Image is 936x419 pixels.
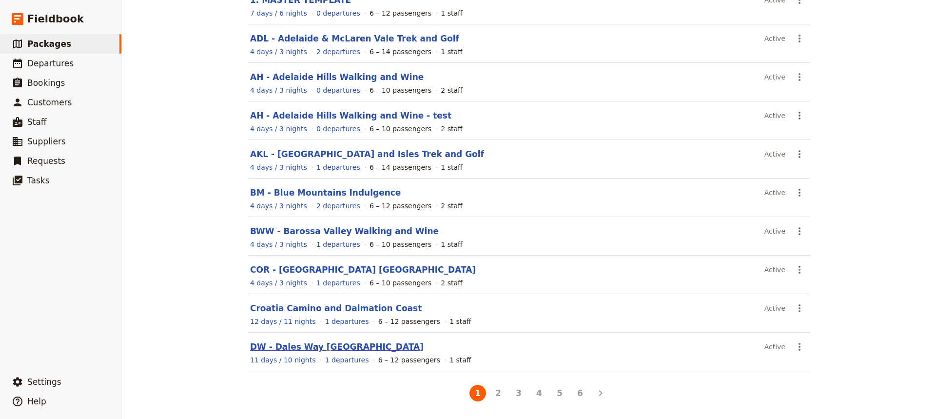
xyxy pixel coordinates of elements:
[325,355,369,365] a: View the departures for this package
[791,300,808,317] button: Actions
[250,279,307,287] span: 4 days / 3 nights
[370,85,431,95] div: 6 – 10 passengers
[510,385,527,401] button: 3
[441,47,462,57] div: 1 staff
[250,265,476,275] a: COR - [GEOGRAPHIC_DATA] [GEOGRAPHIC_DATA]
[27,78,65,88] span: Bookings
[316,239,360,249] a: View the departures for this package
[27,12,84,26] span: Fieldbook
[531,385,547,401] button: 4
[447,383,611,403] ul: Pagination
[449,317,471,326] div: 1 staff
[250,356,316,364] span: 11 days / 10 nights
[316,278,360,288] a: View the departures for this package
[441,124,462,134] div: 2 staff
[250,202,307,210] span: 4 days / 3 nights
[764,261,785,278] div: Active
[250,124,307,134] a: View the itinerary for this package
[250,162,307,172] a: View the itinerary for this package
[791,223,808,239] button: Actions
[370,278,431,288] div: 6 – 10 passengers
[250,188,401,198] a: BM - Blue Mountains Indulgence
[316,201,360,211] a: View the departures for this package
[250,239,307,249] a: View the itinerary for this package
[27,117,47,127] span: Staff
[250,34,459,43] a: ADL - Adelaide & McLaren Vale Trek and Golf
[791,107,808,124] button: Actions
[316,47,360,57] a: View the departures for this package
[250,303,422,313] a: Croatia Camino and Dalmation Coast
[370,201,431,211] div: 6 – 12 passengers
[250,342,424,352] a: DW - Dales Way [GEOGRAPHIC_DATA]
[316,8,360,18] a: View the departures for this package
[316,124,360,134] a: View the departures for this package
[27,397,46,406] span: Help
[250,85,307,95] a: View the itinerary for this package
[27,59,74,68] span: Departures
[378,355,440,365] div: 6 – 12 passengers
[250,48,307,56] span: 4 days / 3 nights
[316,162,360,172] a: View the departures for this package
[316,85,360,95] a: View the departures for this package
[250,226,439,236] a: BWW - Barossa Valley Walking and Wine
[250,149,484,159] a: AKL - [GEOGRAPHIC_DATA] and Isles Trek and Golf
[250,72,424,82] a: AH - Adelaide Hills Walking and Wine
[441,85,462,95] div: 2 staff
[325,317,369,326] a: View the departures for this package
[441,239,462,249] div: 1 staff
[764,146,785,162] div: Active
[370,8,431,18] div: 6 – 12 passengers
[764,223,785,239] div: Active
[469,385,486,401] button: 1
[27,176,50,185] span: Tasks
[572,385,588,401] button: 6
[250,47,307,57] a: View the itinerary for this package
[250,8,307,18] a: View the itinerary for this package
[764,339,785,355] div: Active
[378,317,440,326] div: 6 – 12 passengers
[791,184,808,201] button: Actions
[250,163,307,171] span: 4 days / 3 nights
[250,125,307,133] span: 4 days / 3 nights
[250,278,307,288] a: View the itinerary for this package
[27,98,72,107] span: Customers
[791,339,808,355] button: Actions
[250,86,307,94] span: 4 days / 3 nights
[27,377,61,387] span: Settings
[490,385,507,401] button: 2
[250,317,316,326] a: View the itinerary for this package
[791,261,808,278] button: Actions
[370,162,431,172] div: 6 – 14 passengers
[27,39,71,49] span: Packages
[441,278,462,288] div: 2 staff
[27,137,66,146] span: Suppliers
[441,201,462,211] div: 2 staff
[370,47,431,57] div: 6 – 14 passengers
[764,107,785,124] div: Active
[250,201,307,211] a: View the itinerary for this package
[592,385,609,401] button: Next
[764,300,785,317] div: Active
[250,355,316,365] a: View the itinerary for this package
[764,184,785,201] div: Active
[764,30,785,47] div: Active
[250,318,316,325] span: 12 days / 11 nights
[791,146,808,162] button: Actions
[27,156,65,166] span: Requests
[250,9,307,17] span: 7 days / 6 nights
[370,239,431,249] div: 6 – 10 passengers
[370,124,431,134] div: 6 – 10 passengers
[250,240,307,248] span: 4 days / 3 nights
[764,69,785,85] div: Active
[441,162,462,172] div: 1 staff
[441,8,462,18] div: 1 staff
[791,69,808,85] button: Actions
[449,355,471,365] div: 1 staff
[551,385,568,401] button: 5
[250,111,451,120] a: AH - Adelaide Hills Walking and Wine - test
[791,30,808,47] button: Actions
